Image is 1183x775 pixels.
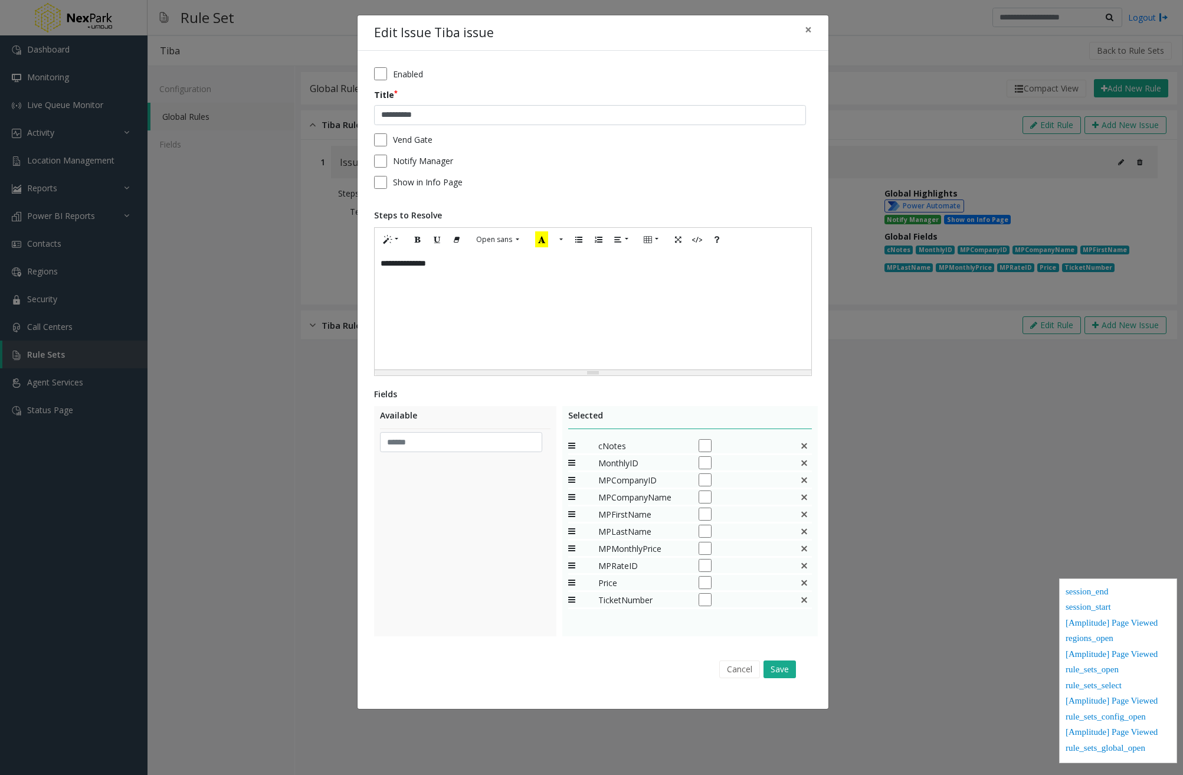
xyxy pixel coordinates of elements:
button: Unordered list (CTRL+SHIFT+NUM7) [569,231,589,249]
button: Recent Color [529,231,555,249]
span: MPCompanyID [598,474,687,486]
button: Save [763,660,796,678]
button: More Color [554,231,566,249]
div: Selected [568,409,812,429]
span: cNotes [598,440,687,452]
div: [Amplitude] Page Viewed [1066,648,1171,663]
span: Price [598,577,687,589]
span: MonthlyID [598,457,687,469]
span: MPCompanyName [598,491,687,503]
button: Cancel [719,660,760,678]
img: false [799,492,809,502]
img: false [799,475,809,485]
button: Font Family [470,231,526,248]
div: Fields [374,388,812,400]
button: Style [378,231,405,249]
div: rule_sets_global_open [1066,741,1171,757]
span: MPLastName [598,525,687,538]
img: false [799,527,809,537]
button: Help [707,231,727,249]
img: false [799,544,809,554]
button: Table [638,231,665,249]
div: [Amplitude] Page Viewed [1066,694,1171,710]
img: This is a default field and cannot be deleted. [799,441,809,451]
button: Close [797,15,820,44]
span: × [805,21,812,38]
img: false [799,509,809,519]
div: Resize [375,370,811,375]
button: Remove Font Style (CTRL+\) [447,231,467,249]
span: MPMonthlyPrice [598,542,687,555]
button: Underline (CTRL+U) [427,231,447,249]
button: Bold (CTRL+B) [408,231,428,249]
div: session_end [1066,585,1171,601]
span: Notify Manager [393,155,453,167]
div: rule_sets_select [1066,679,1171,695]
div: Steps to Resolve [374,209,812,221]
div: rule_sets_config_open [1066,710,1171,726]
div: rule_sets_open [1066,663,1171,679]
button: Code View [687,231,707,249]
img: false [799,458,809,468]
span: Enabled [393,68,423,80]
div: [Amplitude] Page Viewed [1066,725,1171,741]
img: false [799,595,809,605]
img: false [799,578,809,588]
span: Open sans [476,234,512,244]
h4: Edit Issue Tiba issue [374,24,494,42]
label: Title [374,89,398,101]
span: Vend Gate [393,133,432,146]
button: Full Screen [668,231,688,249]
div: session_start [1066,600,1171,616]
button: Paragraph [608,231,635,249]
div: Available [380,409,550,429]
span: MPRateID [598,560,687,572]
div: regions_open [1066,632,1171,648]
span: TicketNumber [598,594,687,606]
span: Show in Info Page [393,176,463,188]
span: MPFirstName [598,508,687,521]
img: false [799,561,809,571]
div: [Amplitude] Page Viewed [1066,616,1171,632]
button: Ordered list (CTRL+SHIFT+NUM8) [588,231,608,249]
